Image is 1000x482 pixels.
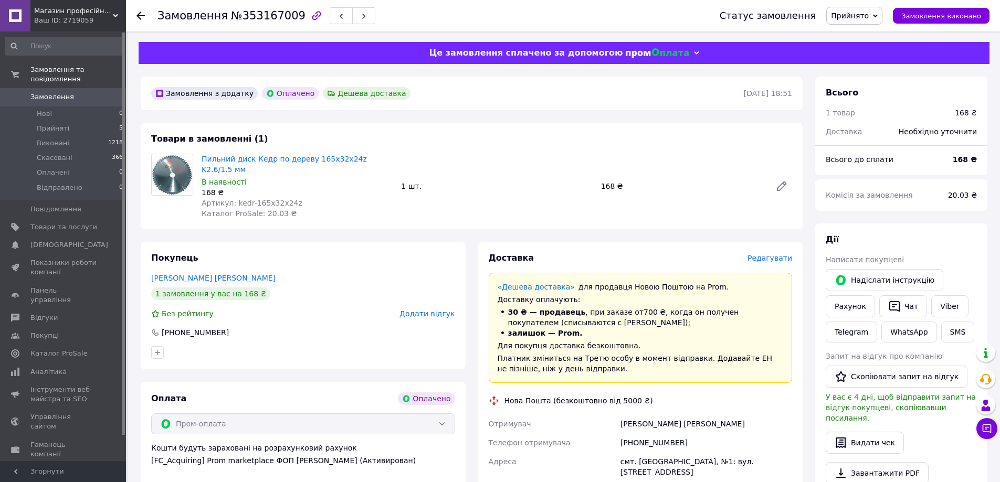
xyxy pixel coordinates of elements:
[151,253,198,263] span: Покупець
[489,438,571,447] span: Телефон отримувача
[37,183,82,192] span: Відправлено
[202,178,247,186] span: В наявності
[136,10,145,21] div: Повернутися назад
[429,48,623,58] span: Це замовлення сплачено за допомогою
[37,168,70,177] span: Оплачені
[30,240,108,250] span: [DEMOGRAPHIC_DATA]
[37,138,69,148] span: Виконані
[720,10,816,21] div: Статус замовлення
[231,9,306,22] span: №353167009
[30,331,59,340] span: Покупці
[953,155,977,164] b: 168 ₴
[489,253,534,263] span: Доставка
[489,420,531,428] span: Отримувач
[30,65,126,84] span: Замовлення та повідомлення
[826,155,893,164] span: Всього до сплати
[826,191,913,199] span: Комісія за замовлення
[119,109,123,119] span: 0
[151,443,455,466] div: Кошти будуть зараховані на розрахунковий рахунок
[151,287,270,300] div: 1 замовлення у вас на 168 ₴
[498,353,784,374] div: Платник зміниться на Третю особу в момент відправки. Додавайте ЕН не пізніше, ніж у день відправки.
[398,392,455,405] div: Оплачено
[151,134,268,144] span: Товари в замовленні (1)
[498,282,784,292] div: для продавця Новою Поштою на Prom.
[498,307,784,328] li: , при заказе от 700 ₴ , когда он получен покупателем (списываются с [PERSON_NAME]);
[323,87,410,100] div: Дешева доставка
[119,124,123,133] span: 5
[30,222,97,232] span: Товари та послуги
[826,269,943,291] button: Надіслати інструкцію
[202,209,297,218] span: Каталог ProSale: 20.03 ₴
[826,352,942,360] span: Запит на відгук про компанію
[30,205,81,214] span: Повідомлення
[508,329,583,337] span: залишок — Prom.
[202,155,367,174] a: Пильний диск Кедр по дереву 165x32x24z K2.6/1.5 мм
[744,89,792,98] time: [DATE] 18:51
[151,274,276,282] a: [PERSON_NAME] [PERSON_NAME]
[976,418,997,439] button: Чат з покупцем
[826,432,904,454] button: Видати чек
[30,349,87,358] span: Каталог ProSale
[826,109,855,117] span: 1 товар
[826,234,839,244] span: Дії
[5,37,124,56] input: Пошук
[30,440,97,459] span: Гаманець компанії
[30,258,97,277] span: Показники роботи компанії
[119,183,123,192] span: 0
[162,309,214,318] span: Без рейтингу
[34,6,113,16] span: Магазин професійного алмазного інструмента DiamTools в Україні
[618,433,794,452] div: [PHONE_NUMBER]
[37,153,72,163] span: Скасовані
[955,108,977,118] div: 168 ₴
[901,12,981,20] span: Замовлення виконано
[881,322,936,342] a: WhatsApp
[879,295,927,317] button: Чат
[748,254,792,262] span: Редагувати
[618,452,794,481] div: смт. [GEOGRAPHIC_DATA], №1: вул. [STREET_ADDRESS]
[893,8,990,24] button: Замовлення виконано
[30,385,97,404] span: Інструменти веб-майстра та SEO
[948,191,977,199] span: 20.03 ₴
[508,308,586,316] span: 30 ₴ — продавець
[30,412,97,431] span: Управління сайтом
[826,393,976,422] span: У вас є 4 дні, щоб відправити запит на відгук покупцеві, скопіювавши посилання.
[30,92,74,102] span: Замовлення
[618,414,794,433] div: [PERSON_NAME] [PERSON_NAME]
[30,367,67,377] span: Аналітика
[152,154,193,195] img: Пильний диск Кедр по дереву 165x32x24z K2.6/1.5 мм
[626,48,689,58] img: evopay logo
[826,255,904,264] span: Написати покупцеві
[157,9,228,22] span: Замовлення
[34,16,126,25] div: Ваш ID: 2719059
[826,88,858,98] span: Всього
[892,120,983,143] div: Необхідно уточнити
[597,179,767,194] div: 168 ₴
[826,322,877,342] a: Telegram
[202,199,302,207] span: Артикул: kedr-165x32x24z
[112,153,123,163] span: 366
[498,294,784,305] div: Доставку оплачують:
[151,87,258,100] div: Замовлення з додатку
[826,295,875,317] button: Рахунок
[931,295,968,317] a: Viber
[941,322,975,342] button: SMS
[397,179,596,194] div: 1 шт.
[826,127,862,136] span: Доставка
[151,393,186,403] span: Оплата
[30,313,58,323] span: Відгуки
[262,87,319,100] div: Оплачено
[399,309,455,318] span: Додати відгук
[119,168,123,177] span: 0
[37,124,69,133] span: Прийняті
[30,286,97,305] span: Панель управління
[771,176,792,197] a: Редагувати
[831,12,869,20] span: Прийнято
[151,455,455,466] div: [FC_Acquiring] Prom marketplace ФОП [PERSON_NAME] (Активирован)
[498,283,575,291] a: «Дешева доставка»
[489,457,517,466] span: Адреса
[202,187,393,198] div: 168 ₴
[37,109,52,119] span: Нові
[502,395,656,406] div: Нова Пошта (безкоштовно від 5000 ₴)
[826,366,967,388] button: Скопіювати запит на відгук
[108,138,123,148] span: 1218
